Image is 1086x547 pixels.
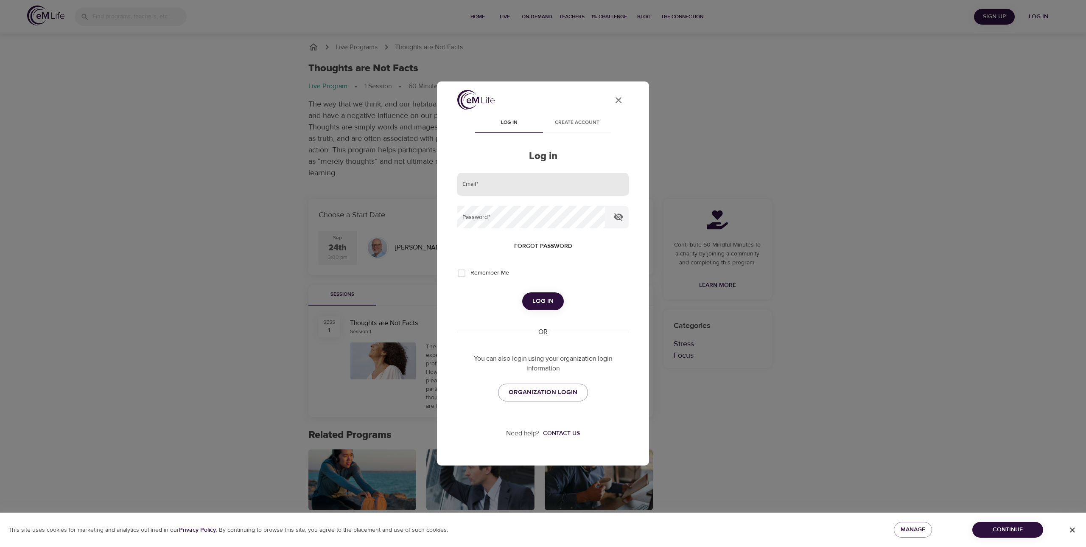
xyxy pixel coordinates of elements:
[498,384,588,401] a: ORGANIZATION LOGIN
[514,241,572,252] span: Forgot password
[457,113,629,133] div: disabled tabs example
[179,526,216,534] b: Privacy Policy
[608,90,629,110] button: close
[543,429,580,438] div: Contact us
[548,118,606,127] span: Create account
[457,354,629,373] p: You can also login using your organization login information
[522,292,564,310] button: Log in
[457,90,495,110] img: logo
[457,150,629,163] h2: Log in
[511,238,576,254] button: Forgot password
[480,118,538,127] span: Log in
[506,429,540,438] p: Need help?
[901,525,925,535] span: Manage
[979,525,1036,535] span: Continue
[535,327,551,337] div: OR
[470,269,509,278] span: Remember Me
[532,296,554,307] span: Log in
[540,429,580,438] a: Contact us
[509,387,577,398] span: ORGANIZATION LOGIN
